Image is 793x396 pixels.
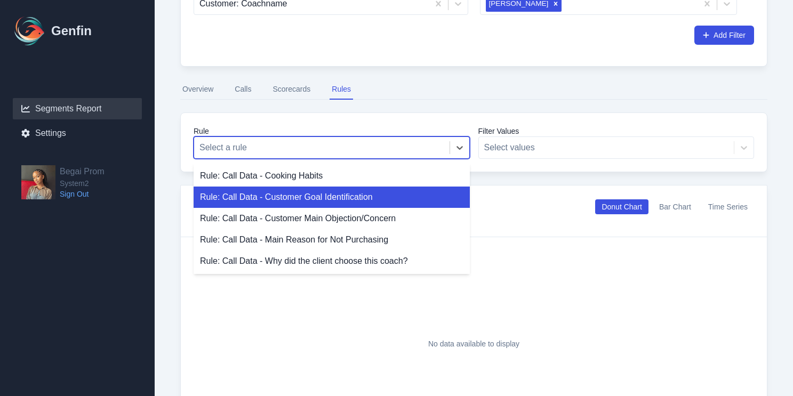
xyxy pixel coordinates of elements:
[194,229,470,250] div: Rule: Call Data - Main Reason for Not Purchasing
[21,165,55,199] img: Begai Prom
[180,79,215,100] button: Overview
[478,126,755,136] label: Filter Values
[653,199,698,214] button: Bar Chart
[60,178,105,189] span: System2
[702,199,754,214] button: Time Series
[194,126,470,136] label: Rule
[13,98,142,119] a: Segments Report
[194,250,470,272] div: Rule: Call Data - Why did the client choose this coach?
[60,165,105,178] h2: Begai Prom
[270,79,313,100] button: Scorecards
[60,189,105,199] a: Sign Out
[428,338,519,349] p: No data available to display
[595,199,648,214] button: Donut Chart
[13,14,47,48] img: Logo
[233,79,253,100] button: Calls
[694,26,754,45] button: Add Filter
[194,187,470,208] div: Rule: Call Data - Customer Goal Identification
[194,165,470,187] div: Rule: Call Data - Cooking Habits
[13,123,142,144] a: Settings
[330,79,353,100] button: Rules
[194,208,470,229] div: Rule: Call Data - Customer Main Objection/Concern
[51,22,92,39] h1: Genfin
